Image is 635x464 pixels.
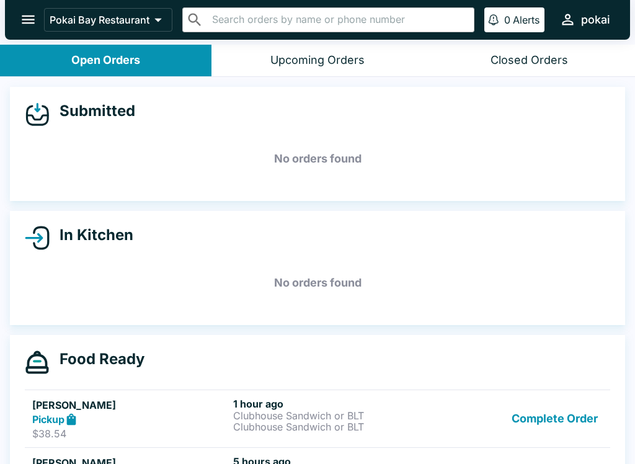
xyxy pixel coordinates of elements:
button: Complete Order [507,398,603,440]
input: Search orders by name or phone number [208,11,469,29]
h5: No orders found [25,261,610,305]
button: pokai [554,6,615,33]
a: [PERSON_NAME]Pickup$38.541 hour agoClubhouse Sandwich or BLTClubhouse Sandwich or BLTComplete Order [25,390,610,448]
h5: [PERSON_NAME] [32,398,228,413]
p: Alerts [513,14,540,26]
button: Pokai Bay Restaurant [44,8,172,32]
div: pokai [581,12,610,27]
button: open drawer [12,4,44,35]
p: Clubhouse Sandwich or BLT [233,410,429,421]
strong: Pickup [32,413,64,426]
div: Upcoming Orders [270,53,365,68]
h6: 1 hour ago [233,398,429,410]
h4: Food Ready [50,350,144,368]
div: Open Orders [71,53,140,68]
h5: No orders found [25,136,610,181]
p: Pokai Bay Restaurant [50,14,149,26]
h4: Submitted [50,102,135,120]
h4: In Kitchen [50,226,133,244]
div: Closed Orders [491,53,568,68]
p: Clubhouse Sandwich or BLT [233,421,429,432]
p: 0 [504,14,510,26]
p: $38.54 [32,427,228,440]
